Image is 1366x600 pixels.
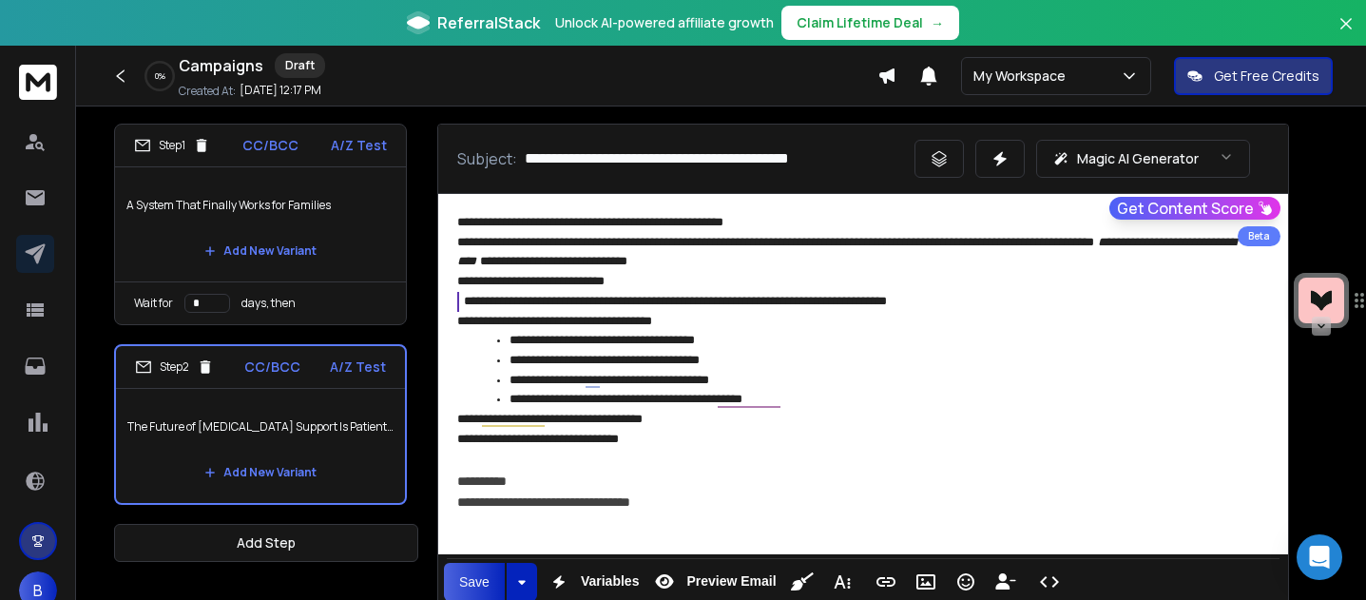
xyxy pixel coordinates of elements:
div: Step 2 [135,358,214,376]
p: Unlock AI-powered affiliate growth [555,13,774,32]
p: CC/BCC [242,136,298,155]
p: A/Z Test [330,358,386,377]
div: Draft [275,53,325,78]
button: Get Content Score [1109,197,1280,220]
h1: Campaigns [179,54,263,77]
p: Get Free Credits [1214,67,1319,86]
p: Wait for [134,296,173,311]
p: The Future of [MEDICAL_DATA] Support Is Patient-Owned [127,400,394,454]
div: Beta [1238,226,1280,246]
div: Step 1 [134,137,210,154]
button: Claim Lifetime Deal→ [781,6,959,40]
p: Subject: [457,147,517,170]
span: Variables [577,573,644,590]
button: Magic AI Generator [1036,140,1250,178]
p: A System That Finally Works for Families [126,179,394,232]
span: ReferralStack [437,11,540,34]
button: Add New Variant [189,232,332,270]
p: 0 % [155,70,165,82]
button: Add New Variant [189,454,332,492]
button: Add Step [114,524,418,562]
p: My Workspace [973,67,1073,86]
span: Preview Email [683,573,779,590]
button: Get Free Credits [1174,57,1333,95]
li: Step1CC/BCCA/Z TestA System That Finally Works for FamiliesAdd New VariantWait fordays, then [114,124,407,325]
li: Step2CC/BCCA/Z TestThe Future of [MEDICAL_DATA] Support Is Patient-OwnedAdd New Variant [114,344,407,505]
p: Magic AI Generator [1077,149,1199,168]
p: A/Z Test [331,136,387,155]
p: CC/BCC [244,358,300,377]
p: [DATE] 12:17 PM [240,83,321,98]
p: days, then [241,296,296,311]
button: Close banner [1334,11,1358,57]
span: → [931,13,944,32]
div: Open Intercom Messenger [1297,534,1342,580]
p: Created At: [179,84,236,99]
